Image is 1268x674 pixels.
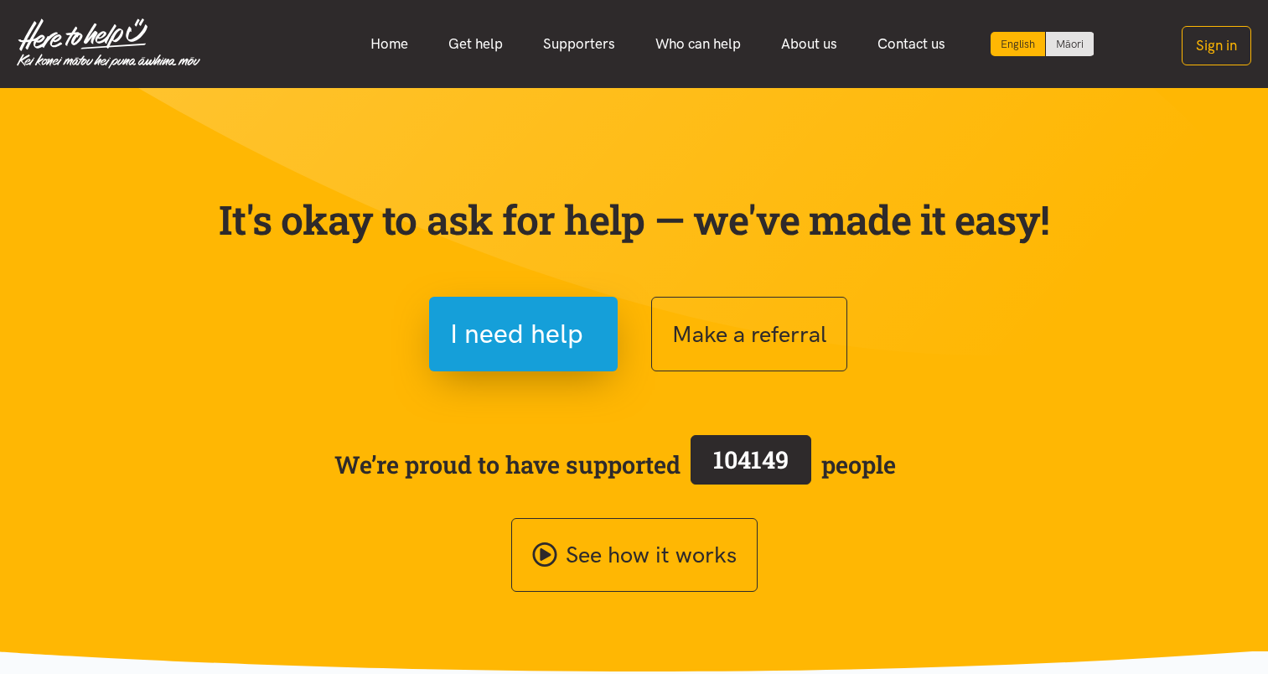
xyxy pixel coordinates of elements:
a: 104149 [681,432,821,497]
a: Who can help [635,26,761,62]
span: We’re proud to have supported people [334,432,896,497]
span: I need help [450,313,583,355]
a: Supporters [523,26,635,62]
a: About us [761,26,857,62]
button: Make a referral [651,297,847,371]
img: Home [17,18,200,69]
a: See how it works [511,518,758,593]
div: Current language [991,32,1046,56]
button: I need help [429,297,618,371]
a: Home [350,26,428,62]
a: Contact us [857,26,965,62]
p: It's okay to ask for help — we've made it easy! [215,195,1053,244]
a: Switch to Te Reo Māori [1046,32,1094,56]
a: Get help [428,26,523,62]
div: Language toggle [991,32,1095,56]
span: 104149 [713,443,789,475]
button: Sign in [1182,26,1251,65]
